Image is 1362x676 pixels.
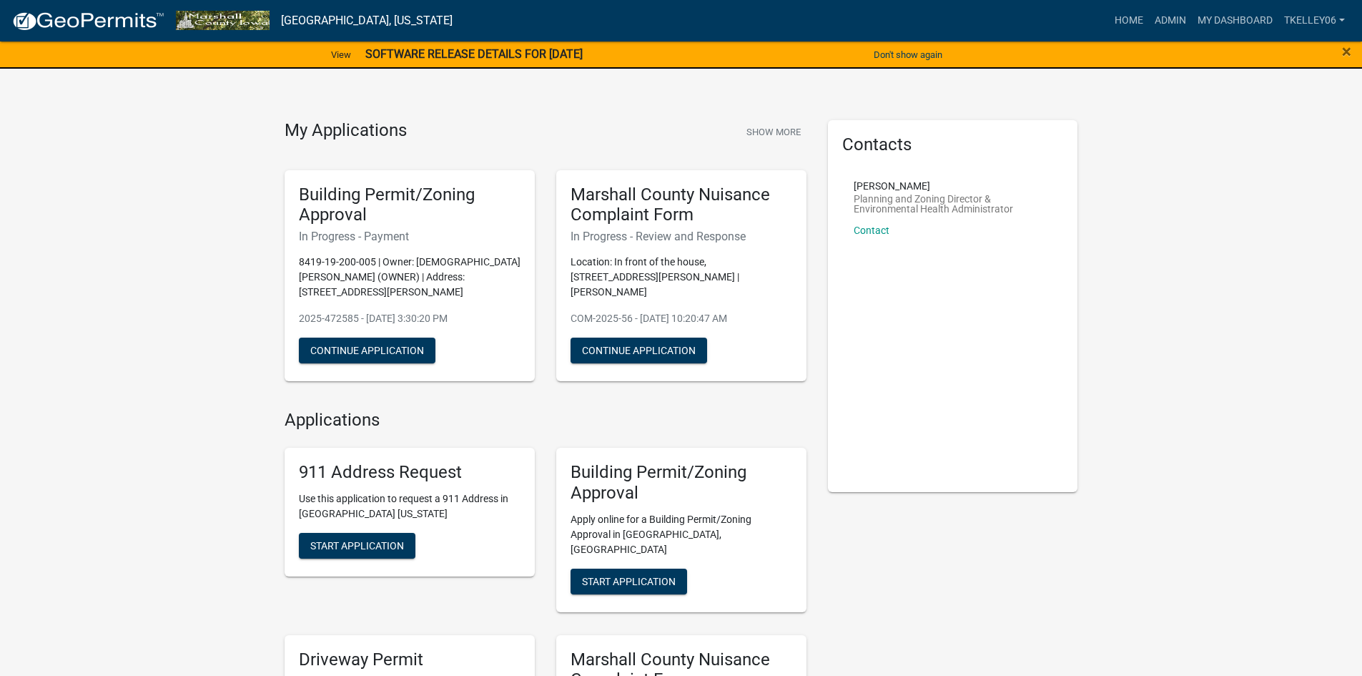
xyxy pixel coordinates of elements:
p: COM-2025-56 - [DATE] 10:20:47 AM [571,311,792,326]
p: Location: In front of the house, [STREET_ADDRESS][PERSON_NAME] | [PERSON_NAME] [571,255,792,300]
a: Tkelley06 [1278,7,1351,34]
p: 8419-19-200-005 | Owner: [DEMOGRAPHIC_DATA][PERSON_NAME] (OWNER) | Address: [STREET_ADDRESS][PERS... [299,255,520,300]
button: Show More [741,120,806,144]
strong: SOFTWARE RELEASE DETAILS FOR [DATE] [365,47,583,61]
button: Don't show again [868,43,948,67]
p: 2025-472585 - [DATE] 3:30:20 PM [299,311,520,326]
button: Continue Application [571,338,707,363]
button: Start Application [571,569,687,594]
h4: My Applications [285,120,407,142]
p: [PERSON_NAME] [854,181,1052,191]
a: Admin [1149,7,1192,34]
span: Start Application [582,575,676,587]
h5: Contacts [842,134,1064,155]
button: Close [1342,43,1351,60]
h5: Building Permit/Zoning Approval [571,462,792,504]
img: Marshall County, Iowa [176,11,270,30]
span: × [1342,41,1351,62]
h5: Building Permit/Zoning Approval [299,185,520,226]
h6: In Progress - Payment [299,230,520,243]
p: Use this application to request a 911 Address in [GEOGRAPHIC_DATA] [US_STATE] [299,491,520,521]
h5: 911 Address Request [299,462,520,483]
p: Planning and Zoning Director & Environmental Health Administrator [854,194,1052,214]
button: Continue Application [299,338,435,363]
a: Contact [854,225,889,236]
a: Home [1109,7,1149,34]
a: View [325,43,357,67]
button: Start Application [299,533,415,559]
h6: In Progress - Review and Response [571,230,792,243]
h5: Marshall County Nuisance Complaint Form [571,185,792,226]
p: Apply online for a Building Permit/Zoning Approval in [GEOGRAPHIC_DATA], [GEOGRAPHIC_DATA] [571,512,792,557]
h4: Applications [285,410,806,431]
a: My Dashboard [1192,7,1278,34]
span: Start Application [310,539,404,551]
h5: Driveway Permit [299,650,520,670]
a: [GEOGRAPHIC_DATA], [US_STATE] [281,9,453,33]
